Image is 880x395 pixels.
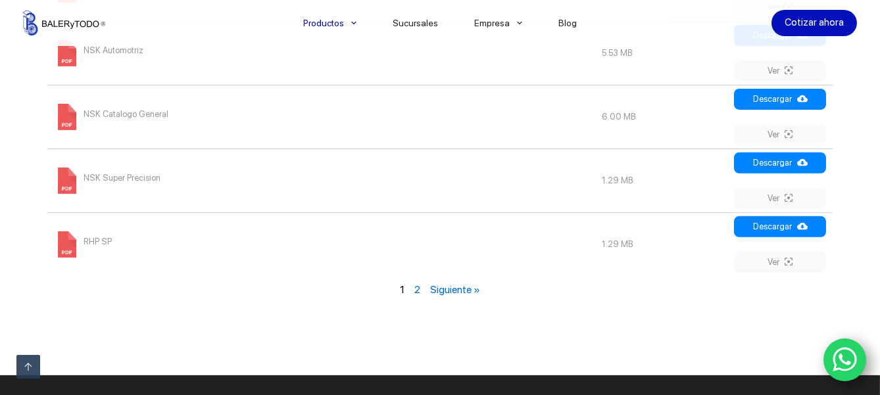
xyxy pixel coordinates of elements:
a: 2 [414,283,420,296]
a: Ver [734,188,826,209]
span: NSK Catalogo General [84,104,168,125]
a: Ver [734,252,826,273]
a: NSK Catalogo General [54,111,168,121]
td: 1.29 MB [595,212,731,276]
span: RHP SP [84,231,112,252]
a: NSK Automotriz [54,47,143,57]
a: Cotizar ahora [771,10,857,36]
a: NSK Super Precision [54,175,160,185]
td: 1.29 MB [595,149,731,212]
td: 6.00 MB [595,85,731,149]
a: Descargar [734,89,826,110]
a: WhatsApp [823,338,867,382]
span: 1 [400,283,404,296]
a: Ir arriba [16,355,40,379]
a: Ver [734,124,826,145]
a: Siguiente » [430,283,480,296]
a: Ver [734,60,826,81]
a: Descargar [734,152,826,174]
img: Balerytodo [23,11,105,35]
td: 5.53 MB [595,21,731,85]
span: NSK Super Precision [84,168,160,189]
a: RHP SP [54,239,112,248]
span: NSK Automotriz [84,40,143,61]
a: Descargar [734,216,826,237]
